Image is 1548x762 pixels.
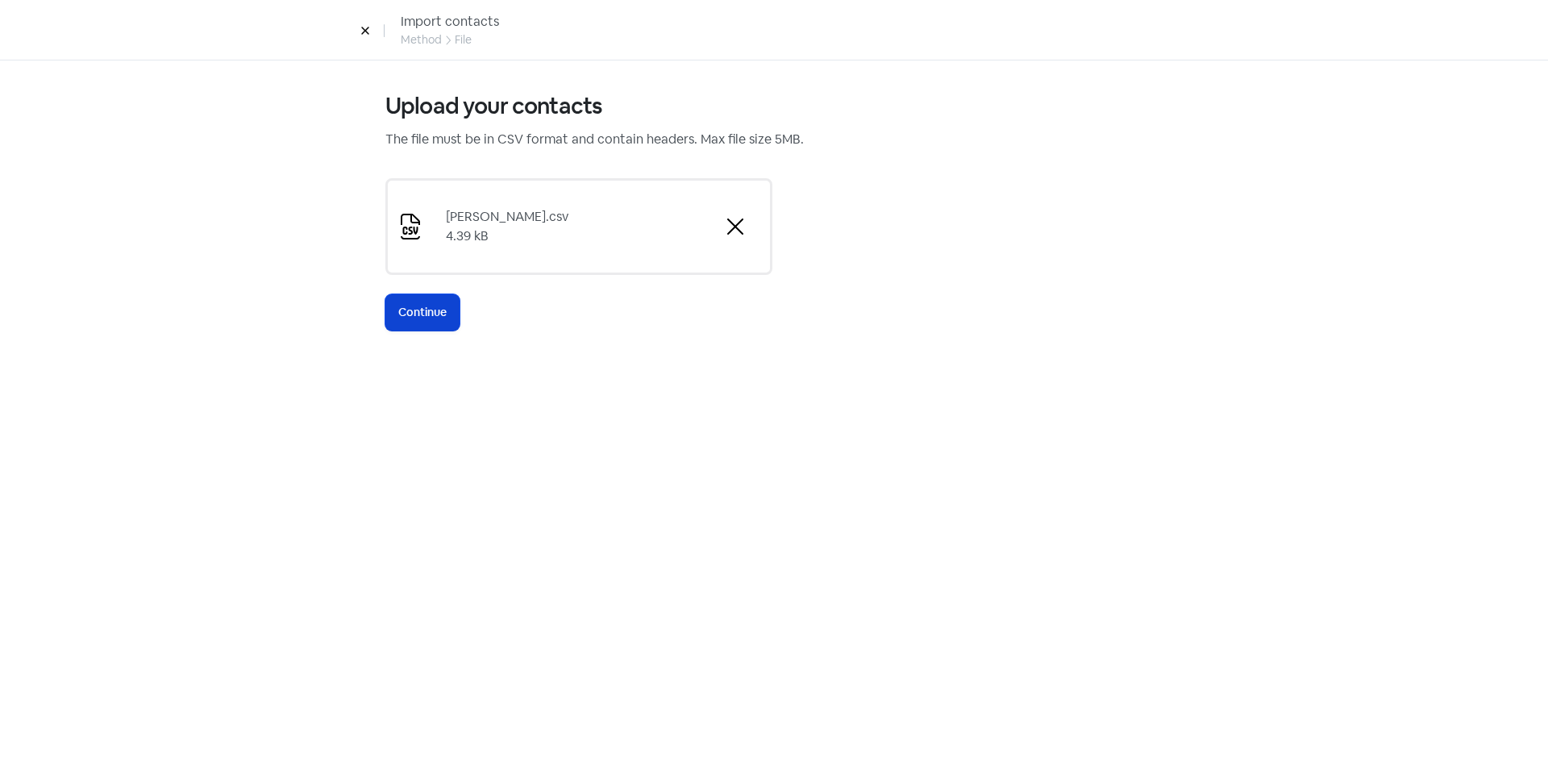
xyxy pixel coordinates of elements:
div: File [455,31,472,48]
span: Continue [398,304,447,321]
div: Import contacts [401,12,499,31]
div: 4.39 kB [446,227,714,246]
div: Method [401,31,442,48]
div: [PERSON_NAME].csv [446,207,714,227]
p: The file must be in CSV format and contain headers. Max file size 5MB. [385,130,1163,149]
button: Continue [385,294,460,331]
h3: Upload your contacts [385,93,1163,120]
